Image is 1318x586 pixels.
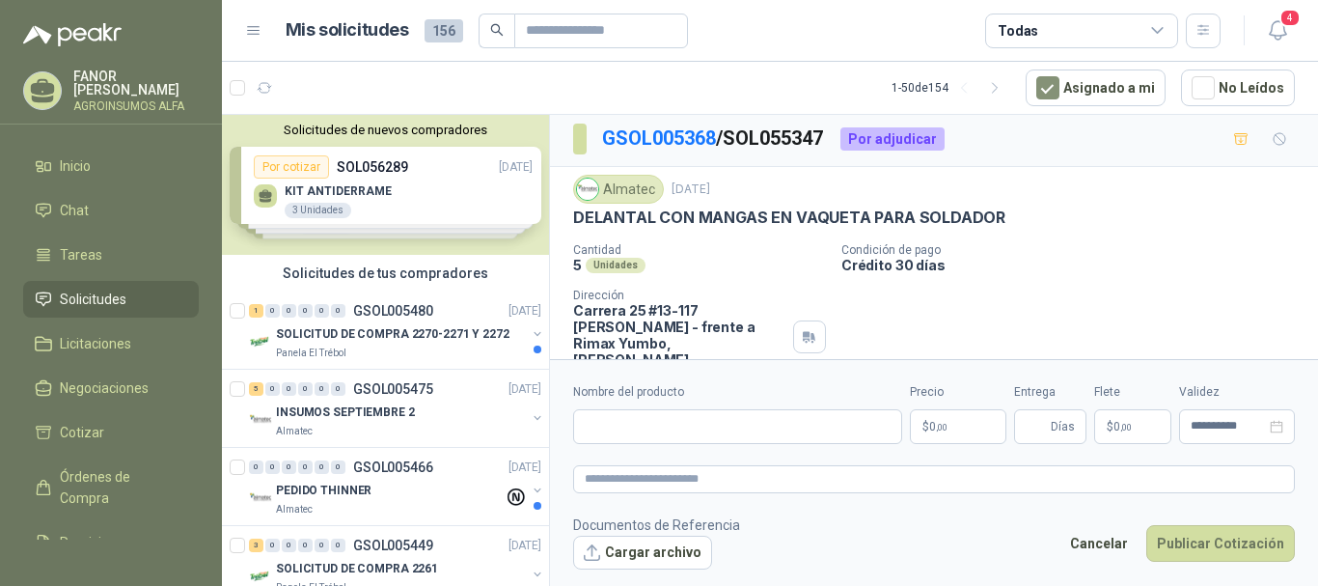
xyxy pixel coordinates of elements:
[249,304,263,318] div: 1
[573,302,785,384] p: Carrera 25 #13-117 [PERSON_NAME] - frente a Rimax Yumbo , [PERSON_NAME][GEOGRAPHIC_DATA]
[60,289,126,310] span: Solicitudes
[315,382,329,396] div: 0
[1181,70,1295,106] button: No Leídos
[276,346,346,361] p: Panela El Trébol
[23,148,199,184] a: Inicio
[23,237,199,273] a: Tareas
[573,243,826,257] p: Cantidad
[276,502,313,517] p: Almatec
[249,460,263,474] div: 0
[23,192,199,229] a: Chat
[249,377,545,439] a: 5 0 0 0 0 0 GSOL005475[DATE] Company LogoINSUMOS SEPTIEMBRE 2Almatec
[1094,409,1171,444] p: $ 0,00
[298,304,313,318] div: 0
[23,414,199,451] a: Cotizar
[23,281,199,318] a: Solicitudes
[276,325,509,344] p: SOLICITUD DE COMPRA 2270-2271 Y 2272
[276,404,415,422] p: INSUMOS SEPTIEMBRE 2
[249,408,272,432] img: Company Logo
[230,123,541,137] button: Solicitudes de nuevos compradores
[249,487,272,510] img: Company Logo
[60,244,102,265] span: Tareas
[222,115,549,255] div: Solicitudes de nuevos compradoresPor cotizarSOL056289[DATE] KIT ANTIDERRAME3 UnidadesPor cotizarS...
[1179,383,1295,402] label: Validez
[73,70,199,97] p: FANOR [PERSON_NAME]
[910,383,1006,402] label: Precio
[265,382,280,396] div: 0
[353,304,433,318] p: GSOL005480
[249,330,272,353] img: Company Logo
[282,460,296,474] div: 0
[1260,14,1295,48] button: 4
[23,23,122,46] img: Logo peakr
[331,382,345,396] div: 0
[1014,383,1086,402] label: Entrega
[60,466,180,509] span: Órdenes de Compra
[60,422,104,443] span: Cotizar
[298,539,313,552] div: 0
[508,302,541,321] p: [DATE]
[315,304,329,318] div: 0
[331,460,345,474] div: 0
[841,257,1310,273] p: Crédito 30 días
[508,380,541,399] p: [DATE]
[936,422,947,433] span: ,00
[222,255,549,292] div: Solicitudes de tus compradores
[60,377,149,399] span: Negociaciones
[573,515,740,536] p: Documentos de Referencia
[60,333,131,354] span: Licitaciones
[60,155,91,177] span: Inicio
[602,126,716,150] a: GSOL005368
[892,72,1010,103] div: 1 - 50 de 154
[265,304,280,318] div: 0
[1120,422,1132,433] span: ,00
[276,560,438,578] p: SOLICITUD DE COMPRA 2261
[577,179,598,200] img: Company Logo
[276,424,313,439] p: Almatec
[573,257,582,273] p: 5
[840,127,945,151] div: Por adjudicar
[315,460,329,474] div: 0
[602,124,825,153] p: / SOL055347
[841,243,1310,257] p: Condición de pago
[508,537,541,555] p: [DATE]
[298,382,313,396] div: 0
[1107,421,1113,433] span: $
[249,456,545,517] a: 0 0 0 0 0 0 GSOL005466[DATE] Company LogoPEDIDO THINNERAlmatec
[282,382,296,396] div: 0
[1059,525,1139,562] button: Cancelar
[23,524,199,561] a: Remisiones
[1026,70,1166,106] button: Asignado a mi
[573,208,1005,228] p: DELANTAL CON MANGAS EN VAQUETA PARA SOLDADOR
[298,460,313,474] div: 0
[60,200,89,221] span: Chat
[353,460,433,474] p: GSOL005466
[1051,410,1075,443] span: Días
[425,19,463,42] span: 156
[1094,383,1171,402] label: Flete
[282,539,296,552] div: 0
[249,539,263,552] div: 3
[331,539,345,552] div: 0
[23,325,199,362] a: Licitaciones
[282,304,296,318] div: 0
[265,460,280,474] div: 0
[573,175,664,204] div: Almatec
[23,459,199,516] a: Órdenes de Compra
[1146,525,1295,562] button: Publicar Cotización
[1113,421,1132,433] span: 0
[508,459,541,477] p: [DATE]
[249,382,263,396] div: 5
[929,421,947,433] span: 0
[286,16,409,44] h1: Mis solicitudes
[672,181,710,199] p: [DATE]
[276,482,371,500] p: PEDIDO THINNER
[60,532,131,553] span: Remisiones
[23,370,199,406] a: Negociaciones
[573,536,712,571] button: Cargar archivo
[353,382,433,396] p: GSOL005475
[73,100,199,112] p: AGROINSUMOS ALFA
[353,539,433,552] p: GSOL005449
[490,23,504,37] span: search
[573,383,902,402] label: Nombre del producto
